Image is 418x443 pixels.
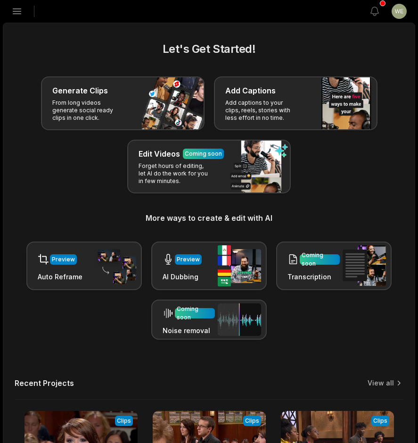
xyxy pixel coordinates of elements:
div: Coming soon [177,305,213,322]
h2: Recent Projects [15,378,74,388]
img: ai_dubbing.png [218,245,261,286]
div: Preview [177,255,200,264]
div: Preview [52,255,75,264]
a: View all [368,378,394,388]
h3: Noise removal [163,326,215,335]
h3: More ways to create & edit with AI [15,212,403,224]
h3: Transcription [287,272,340,282]
div: Coming soon [185,150,222,158]
h3: Generate Clips [52,85,108,96]
div: Coming soon [302,251,338,268]
img: transcription.png [343,245,386,286]
p: Forget hours of editing, let AI do the work for you in few minutes. [139,162,212,185]
h3: Edit Videos [139,148,180,159]
h3: Auto Reframe [38,272,82,282]
h3: AI Dubbing [163,272,202,282]
p: From long videos generate social ready clips in one click. [52,99,125,122]
img: auto_reframe.png [93,248,136,284]
p: Add captions to your clips, reels, stories with less effort in no time. [225,99,298,122]
h2: Let's Get Started! [15,41,403,58]
img: noise_removal.png [218,303,261,336]
h3: Add Captions [225,85,276,96]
